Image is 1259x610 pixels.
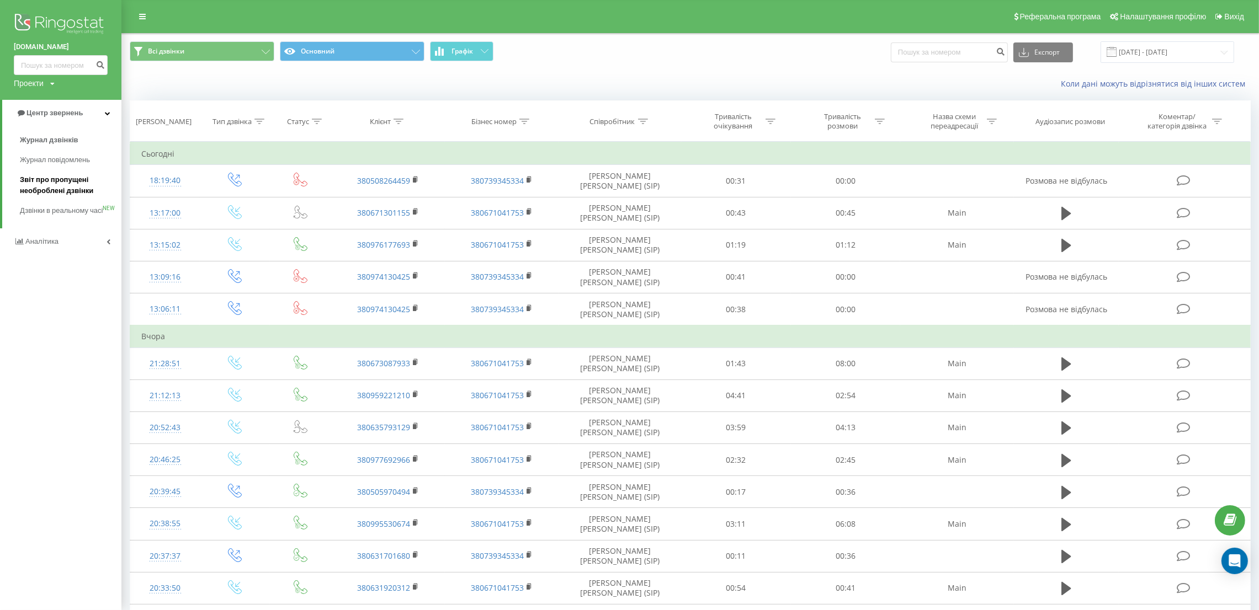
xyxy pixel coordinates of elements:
a: 380739345334 [471,271,524,282]
td: 00:00 [791,293,900,326]
button: Експорт [1013,42,1073,62]
div: Аудіозапис розмови [1035,117,1105,126]
td: 00:54 [681,572,790,604]
div: 18:19:40 [141,170,189,191]
td: 00:11 [681,540,790,572]
a: 380976177693 [357,239,410,250]
div: 20:38:55 [141,513,189,534]
td: [PERSON_NAME] [PERSON_NAME] (SIP) [559,411,681,443]
a: 380995530674 [357,518,410,529]
td: [PERSON_NAME] [PERSON_NAME] (SIP) [559,347,681,379]
a: 380508264459 [357,175,410,186]
div: 21:28:51 [141,353,189,374]
span: Центр звернень [26,109,83,117]
td: 01:19 [681,229,790,261]
td: 00:43 [681,197,790,229]
div: Статус [287,117,309,126]
td: 06:08 [791,508,900,540]
td: [PERSON_NAME] [PERSON_NAME] (SIP) [559,261,681,293]
td: [PERSON_NAME] [PERSON_NAME] (SIP) [559,444,681,476]
td: 04:13 [791,411,900,443]
a: 380505970494 [357,486,410,497]
a: 380959221210 [357,390,410,400]
a: Журнал повідомлень [20,150,121,170]
td: [PERSON_NAME] [PERSON_NAME] (SIP) [559,540,681,572]
div: Open Intercom Messenger [1221,548,1248,574]
div: 20:37:37 [141,545,189,567]
span: Звіт про пропущені необроблені дзвінки [20,174,116,196]
td: 03:11 [681,508,790,540]
a: 380671041753 [471,390,524,400]
div: Тривалість очікування [704,112,763,131]
span: Всі дзвінки [148,47,184,56]
div: 13:17:00 [141,202,189,224]
div: Співробітник [590,117,635,126]
td: 04:41 [681,379,790,411]
td: 03:59 [681,411,790,443]
div: 13:09:16 [141,266,189,288]
td: [PERSON_NAME] [PERSON_NAME] (SIP) [559,229,681,261]
a: 380671041753 [471,518,524,529]
a: 380671041753 [471,454,524,465]
div: 13:15:02 [141,234,189,256]
a: Коли дані можуть відрізнятися вiд інших систем [1061,78,1251,89]
td: [PERSON_NAME] [PERSON_NAME] (SIP) [559,197,681,229]
a: 380739345334 [471,304,524,314]
td: Вчора [130,325,1251,347]
button: Графік [430,41,493,61]
a: 380671041753 [471,582,524,593]
td: 00:38 [681,293,790,326]
a: 380671041753 [471,239,524,250]
div: 20:52:43 [141,417,189,438]
div: 20:39:45 [141,481,189,502]
td: 02:32 [681,444,790,476]
td: 00:41 [791,572,900,604]
a: 380671041753 [471,207,524,218]
td: 01:12 [791,229,900,261]
a: Звіт про пропущені необроблені дзвінки [20,170,121,201]
td: [PERSON_NAME] [PERSON_NAME] (SIP) [559,379,681,411]
span: Розмова не відбулась [1026,271,1107,282]
a: 380977692966 [357,454,410,465]
a: 380974130425 [357,304,410,314]
td: 02:45 [791,444,900,476]
span: Налаштування профілю [1120,12,1206,21]
div: Проекти [14,78,44,89]
div: Клієнт [370,117,391,126]
td: 00:41 [681,261,790,293]
div: 20:46:25 [141,449,189,470]
td: 02:54 [791,379,900,411]
td: Main [900,508,1014,540]
div: [PERSON_NAME] [136,117,192,126]
div: Бізнес номер [471,117,517,126]
a: 380739345334 [471,550,524,561]
td: [PERSON_NAME] [PERSON_NAME] (SIP) [559,508,681,540]
td: 08:00 [791,347,900,379]
td: 00:00 [791,261,900,293]
td: 00:36 [791,476,900,508]
td: Main [900,347,1014,379]
td: Main [900,229,1014,261]
span: Журнал повідомлень [20,154,90,165]
span: Розмова не відбулась [1026,304,1107,314]
td: Main [900,444,1014,476]
td: [PERSON_NAME] [PERSON_NAME] (SIP) [559,476,681,508]
td: Main [900,197,1014,229]
div: Назва схеми переадресації [925,112,984,131]
div: 21:12:13 [141,385,189,406]
td: 00:00 [791,165,900,197]
a: [DOMAIN_NAME] [14,41,108,52]
td: 01:43 [681,347,790,379]
td: Main [900,411,1014,443]
td: Сьогодні [130,143,1251,165]
a: 380974130425 [357,271,410,282]
div: Тип дзвінка [213,117,252,126]
a: Журнал дзвінків [20,130,121,150]
a: Дзвінки в реальному часіNEW [20,201,121,221]
button: Всі дзвінки [130,41,274,61]
a: 380739345334 [471,175,524,186]
img: Ringostat logo [14,11,108,39]
button: Основний [280,41,424,61]
a: 380631920312 [357,582,410,593]
td: [PERSON_NAME] [PERSON_NAME] (SIP) [559,293,681,326]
